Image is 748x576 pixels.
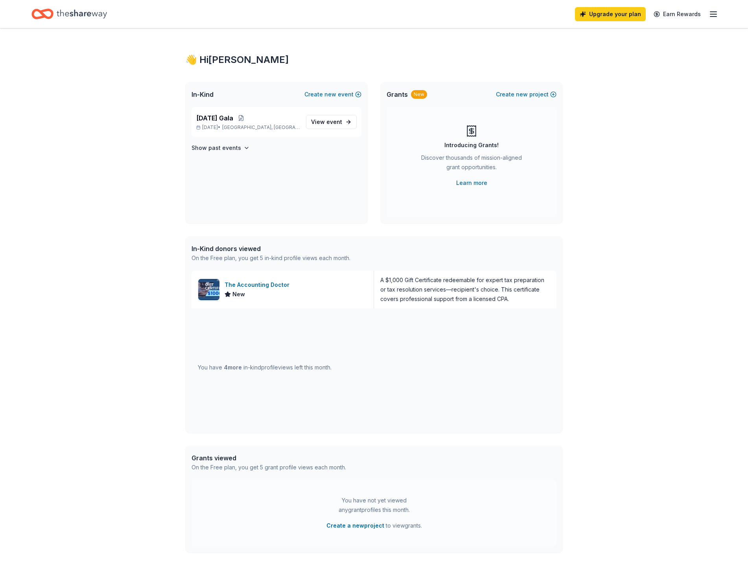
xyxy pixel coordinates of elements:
div: You have not yet viewed any grant profiles this month. [325,496,423,515]
span: In-Kind [192,90,214,99]
span: [GEOGRAPHIC_DATA], [GEOGRAPHIC_DATA] [222,124,300,131]
div: On the Free plan, you get 5 grant profile views each month. [192,463,346,472]
h4: Show past events [192,143,241,153]
span: View [311,117,342,127]
a: Earn Rewards [649,7,706,21]
div: You have in-kind profile views left this month. [198,363,332,372]
span: 4 more [224,364,242,371]
a: Learn more [456,178,487,188]
div: On the Free plan, you get 5 in-kind profile views each month. [192,253,350,263]
div: A $1,000 Gift Certificate redeemable for expert tax preparation or tax resolution services—recipi... [380,275,550,304]
span: event [326,118,342,125]
img: Image for The Accounting Doctor [198,279,219,300]
a: Upgrade your plan [575,7,646,21]
div: Grants viewed [192,453,346,463]
span: New [232,290,245,299]
div: In-Kind donors viewed [192,244,350,253]
span: [DATE] Gala [196,113,233,123]
button: Createnewproject [496,90,556,99]
span: to view grants . [326,521,422,530]
span: new [324,90,336,99]
button: Createnewevent [304,90,361,99]
button: Create a newproject [326,521,384,530]
p: [DATE] • [196,124,300,131]
button: Show past events [192,143,250,153]
span: Grants [387,90,408,99]
a: Home [31,5,107,23]
span: new [516,90,528,99]
div: Introducing Grants! [444,140,499,150]
a: View event [306,115,357,129]
div: New [411,90,427,99]
div: Discover thousands of mission-aligned grant opportunities. [418,153,525,175]
div: 👋 Hi [PERSON_NAME] [185,54,563,66]
div: The Accounting Doctor [225,280,293,290]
